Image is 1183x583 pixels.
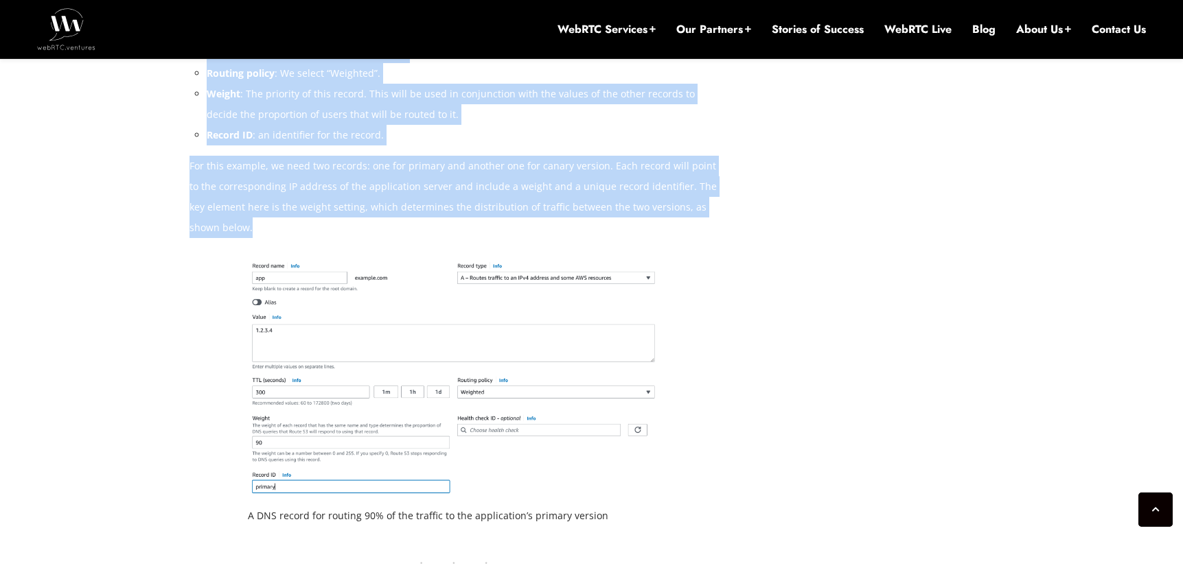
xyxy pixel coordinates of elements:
a: WebRTC Services [558,22,656,37]
a: Our Partners [676,22,751,37]
li: : The priority of this record. This will be used in conjunction with the values of the other reco... [207,84,718,125]
a: About Us [1016,22,1071,37]
strong: Routing policy [207,67,275,80]
a: Blog [972,22,996,37]
a: WebRTC Live [884,22,952,37]
p: For this example, we need two records: one for primary and another one for canary version. Each r... [189,156,718,238]
img: WebRTC.ventures [37,8,95,49]
figcaption: A DNS record for routing 90% of the traffic to the application’s primary version [248,505,660,526]
strong: Record ID [207,128,253,141]
li: : an identifier for the record. [207,125,718,145]
li: : We select “Weighted”. [207,63,718,84]
strong: Weight [207,87,240,100]
a: Contact Us [1092,22,1146,37]
a: Stories of Success [772,22,864,37]
img: A DNS record for routing 90% of the traffic to the application’s primary version [248,259,660,500]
